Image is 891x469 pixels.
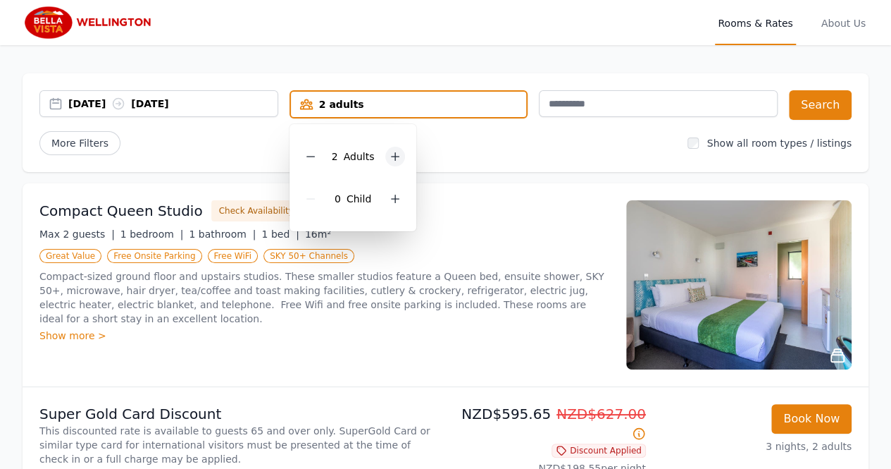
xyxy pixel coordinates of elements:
[39,269,609,326] p: Compact-sized ground floor and upstairs studios. These smaller studios feature a Queen bed, ensui...
[332,151,338,162] span: 2
[39,424,440,466] p: This discounted rate is available to guests 65 and over only. SuperGold Card or similar type card...
[789,90,852,120] button: Search
[39,201,203,221] h3: Compact Queen Studio
[120,229,184,240] span: 1 bedroom |
[344,151,375,162] span: Adult s
[556,406,646,422] span: NZD$627.00
[291,97,527,111] div: 2 adults
[347,193,371,205] span: Child
[39,249,101,263] span: Great Value
[335,193,341,205] span: 0
[39,229,115,240] span: Max 2 guests |
[39,329,609,343] div: Show more >
[261,229,299,240] span: 1 bed |
[451,404,646,444] p: NZD$595.65
[23,6,158,39] img: Bella Vista Wellington
[39,404,440,424] p: Super Gold Card Discount
[208,249,258,263] span: Free WiFi
[263,249,354,263] span: SKY 50+ Channels
[189,229,256,240] span: 1 bathroom |
[657,439,852,453] p: 3 nights, 2 adults
[211,200,301,221] button: Check Availability
[707,138,852,149] label: Show all room types / listings
[552,444,646,458] span: Discount Applied
[39,131,120,155] span: More Filters
[107,249,201,263] span: Free Onsite Parking
[68,97,278,111] div: [DATE] [DATE]
[771,404,852,434] button: Book Now
[305,229,331,240] span: 16m²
